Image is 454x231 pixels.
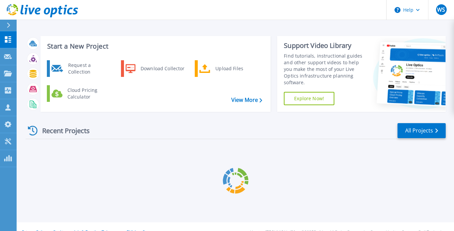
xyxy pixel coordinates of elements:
a: Cloud Pricing Calculator [47,85,115,102]
div: Support Video Library [284,41,368,50]
a: Upload Files [195,60,263,77]
a: Explore Now! [284,92,334,105]
div: Upload Files [212,62,261,75]
a: Request a Collection [47,60,115,77]
div: Find tutorials, instructional guides and other support videos to help you make the most of your L... [284,53,368,86]
h3: Start a New Project [47,43,262,50]
a: View More [231,97,262,103]
a: All Projects [397,123,446,138]
div: Request a Collection [65,62,113,75]
div: Download Collector [137,62,187,75]
a: Download Collector [121,60,189,77]
div: Cloud Pricing Calculator [64,87,113,100]
div: Recent Projects [26,122,99,139]
span: WS [437,7,445,12]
